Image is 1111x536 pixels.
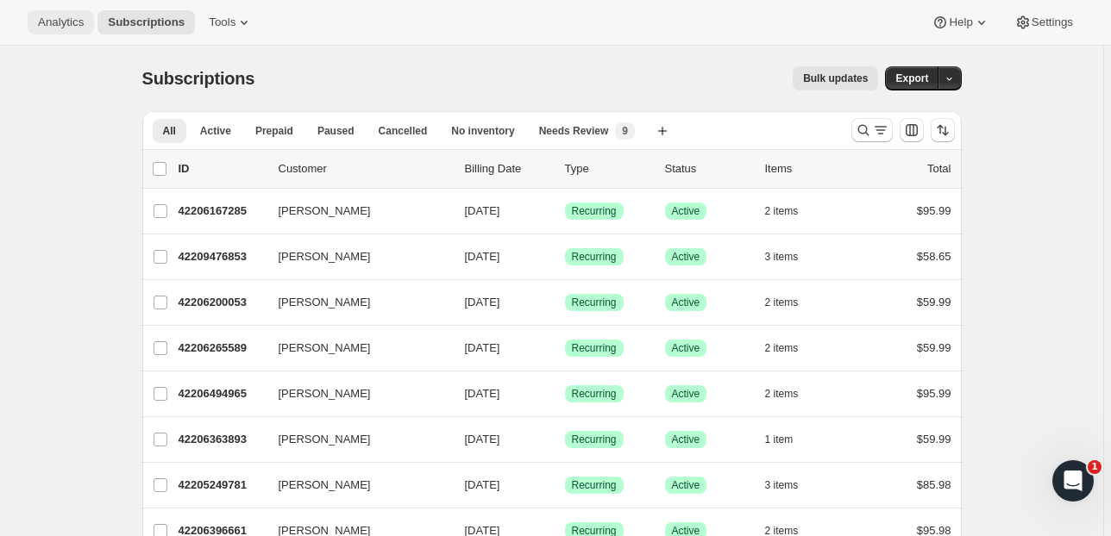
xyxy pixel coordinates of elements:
[1052,460,1094,502] iframe: Intercom live chat
[895,72,928,85] span: Export
[927,160,951,178] p: Total
[917,387,951,400] span: $95.99
[649,119,676,143] button: Create new view
[179,203,265,220] p: 42206167285
[179,382,951,406] div: 42206494965[PERSON_NAME][DATE]SuccessRecurringSuccessActive2 items$95.99
[465,341,500,354] span: [DATE]
[179,294,265,311] p: 42206200053
[765,387,799,401] span: 2 items
[465,296,500,309] span: [DATE]
[209,16,235,29] span: Tools
[765,433,794,446] span: 1 item
[572,433,617,446] span: Recurring
[179,340,265,357] p: 42206265589
[268,471,441,499] button: [PERSON_NAME]
[1032,16,1073,29] span: Settings
[465,250,500,263] span: [DATE]
[97,10,195,34] button: Subscriptions
[379,124,428,138] span: Cancelled
[179,199,951,223] div: 42206167285[PERSON_NAME][DATE]SuccessRecurringSuccessActive2 items$95.99
[179,477,265,494] p: 42205249781
[108,16,185,29] span: Subscriptions
[28,10,94,34] button: Analytics
[765,473,818,497] button: 3 items
[200,124,231,138] span: Active
[572,387,617,401] span: Recurring
[765,478,799,492] span: 3 items
[765,199,818,223] button: 2 items
[917,341,951,354] span: $59.99
[851,118,893,142] button: Search and filter results
[179,160,265,178] p: ID
[317,124,355,138] span: Paused
[765,382,818,406] button: 2 items
[765,290,818,315] button: 2 items
[279,385,371,402] span: [PERSON_NAME]
[765,427,813,452] button: 1 item
[255,124,293,138] span: Prepaid
[565,160,651,178] div: Type
[672,433,700,446] span: Active
[917,204,951,217] span: $95.99
[279,203,371,220] span: [PERSON_NAME]
[179,160,951,178] div: IDCustomerBilling DateTypeStatusItemsTotal
[1088,460,1102,474] span: 1
[900,118,924,142] button: Customize table column order and visibility
[179,427,951,452] div: 42206363893[PERSON_NAME][DATE]SuccessRecurringSuccessActive1 item$59.99
[268,426,441,453] button: [PERSON_NAME]
[268,197,441,225] button: [PERSON_NAME]
[179,248,265,265] p: 42209476853
[672,250,700,264] span: Active
[163,124,176,138] span: All
[572,478,617,492] span: Recurring
[765,341,799,355] span: 2 items
[465,204,500,217] span: [DATE]
[672,204,700,218] span: Active
[279,477,371,494] span: [PERSON_NAME]
[665,160,751,178] p: Status
[179,336,951,360] div: 42206265589[PERSON_NAME][DATE]SuccessRecurringSuccessActive2 items$59.99
[539,124,609,138] span: Needs Review
[465,387,500,400] span: [DATE]
[268,380,441,408] button: [PERSON_NAME]
[765,296,799,309] span: 2 items
[765,204,799,218] span: 2 items
[451,124,514,138] span: No inventory
[917,478,951,491] span: $85.98
[279,431,371,448] span: [PERSON_NAME]
[142,69,255,88] span: Subscriptions
[268,289,441,316] button: [PERSON_NAME]
[572,204,617,218] span: Recurring
[572,250,617,264] span: Recurring
[793,66,878,90] button: Bulk updates
[765,336,818,360] button: 2 items
[803,72,868,85] span: Bulk updates
[198,10,263,34] button: Tools
[465,433,500,446] span: [DATE]
[672,478,700,492] span: Active
[572,341,617,355] span: Recurring
[465,160,551,178] p: Billing Date
[917,296,951,309] span: $59.99
[179,431,265,448] p: 42206363893
[1004,10,1083,34] button: Settings
[765,245,818,269] button: 3 items
[279,340,371,357] span: [PERSON_NAME]
[622,124,628,138] span: 9
[38,16,84,29] span: Analytics
[268,334,441,362] button: [PERSON_NAME]
[921,10,1000,34] button: Help
[672,341,700,355] span: Active
[917,433,951,446] span: $59.99
[931,118,955,142] button: Sort the results
[268,243,441,271] button: [PERSON_NAME]
[179,245,951,269] div: 42209476853[PERSON_NAME][DATE]SuccessRecurringSuccessActive3 items$58.65
[765,250,799,264] span: 3 items
[279,248,371,265] span: [PERSON_NAME]
[179,473,951,497] div: 42205249781[PERSON_NAME][DATE]SuccessRecurringSuccessActive3 items$85.98
[672,296,700,309] span: Active
[949,16,972,29] span: Help
[465,478,500,491] span: [DATE]
[279,294,371,311] span: [PERSON_NAME]
[885,66,938,90] button: Export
